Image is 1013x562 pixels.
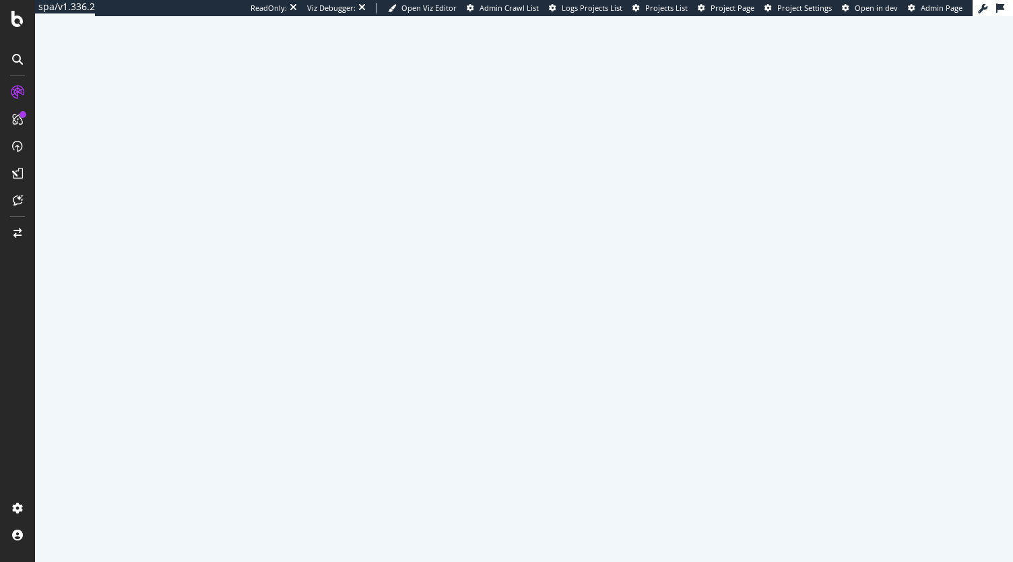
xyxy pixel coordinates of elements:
span: Open Viz Editor [401,3,457,13]
span: Admin Page [921,3,962,13]
span: Admin Crawl List [480,3,539,13]
span: Project Page [711,3,754,13]
a: Project Settings [764,3,832,13]
a: Admin Page [908,3,962,13]
div: Viz Debugger: [307,3,356,13]
span: Logs Projects List [562,3,622,13]
a: Open in dev [842,3,898,13]
span: Open in dev [855,3,898,13]
span: Project Settings [777,3,832,13]
span: Projects List [645,3,688,13]
a: Admin Crawl List [467,3,539,13]
a: Project Page [698,3,754,13]
div: ReadOnly: [251,3,287,13]
a: Projects List [632,3,688,13]
a: Open Viz Editor [388,3,457,13]
a: Logs Projects List [549,3,622,13]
